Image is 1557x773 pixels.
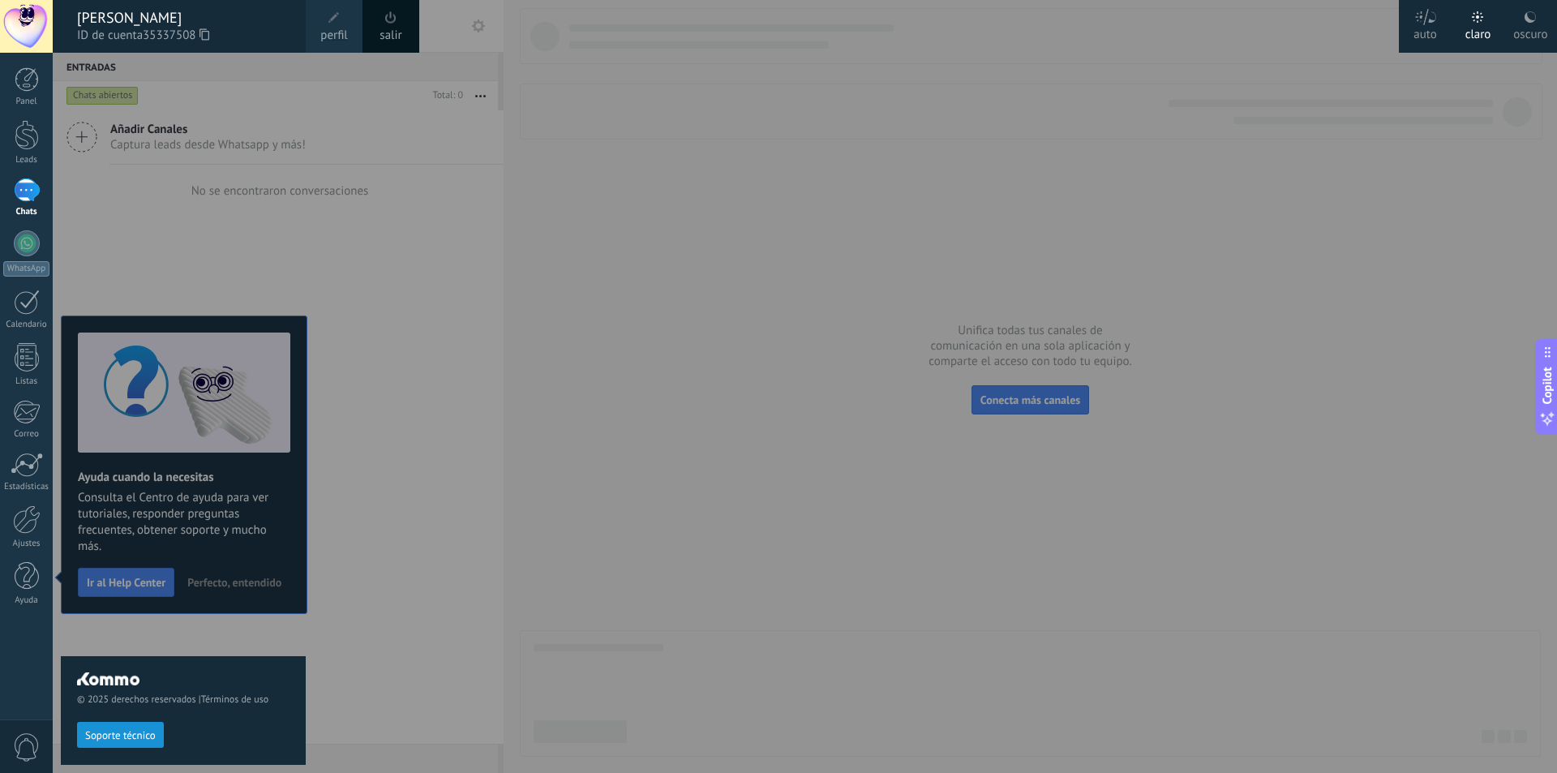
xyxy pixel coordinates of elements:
span: perfil [320,27,347,45]
div: [PERSON_NAME] [77,9,290,27]
div: auto [1413,11,1437,53]
div: Leads [3,155,50,165]
div: oscuro [1513,11,1547,53]
div: Estadísticas [3,482,50,492]
a: Términos de uso [201,694,268,706]
span: Copilot [1539,367,1555,404]
div: Calendario [3,320,50,330]
div: Listas [3,376,50,387]
a: Soporte técnico [77,728,164,741]
div: Correo [3,429,50,440]
div: Ajustes [3,539,50,549]
div: Chats [3,207,50,217]
a: salir [380,27,401,45]
span: 35337508 [143,27,209,45]
button: Soporte técnico [77,722,164,748]
span: ID de cuenta [77,27,290,45]
div: claro [1465,11,1491,53]
div: WhatsApp [3,261,49,277]
span: Soporte técnico [85,730,156,741]
div: Ayuda [3,595,50,606]
div: Panel [3,97,50,107]
span: © 2025 derechos reservados | [77,694,290,706]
